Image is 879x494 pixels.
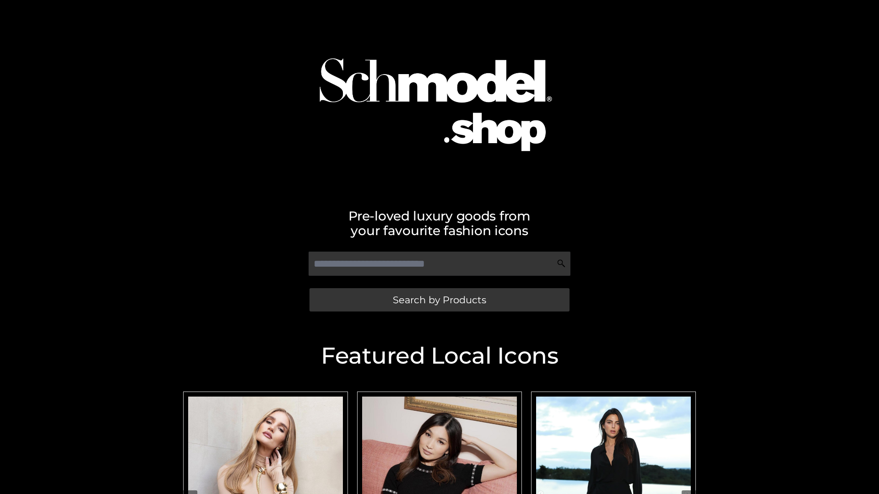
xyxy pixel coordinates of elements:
img: Search Icon [557,259,566,268]
h2: Pre-loved luxury goods from your favourite fashion icons [179,209,700,238]
h2: Featured Local Icons​ [179,344,700,367]
a: Search by Products [309,288,570,311]
span: Search by Products [393,295,486,305]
